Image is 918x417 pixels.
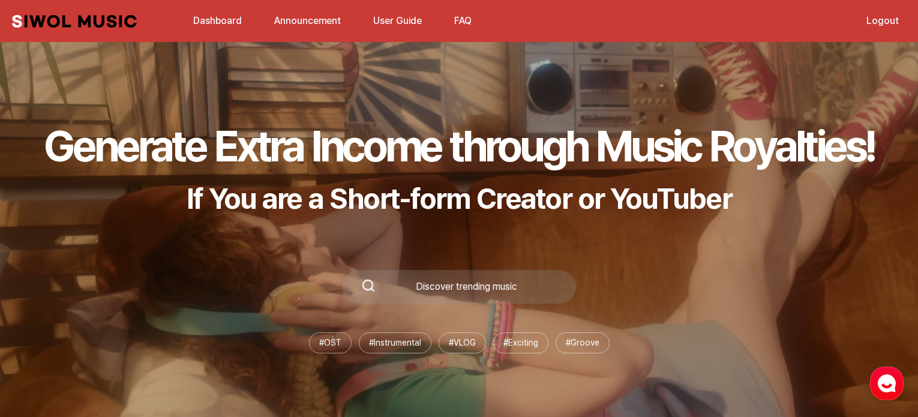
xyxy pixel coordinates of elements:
[439,332,486,353] li: # VLOG
[859,8,906,34] a: Logout
[186,8,249,34] a: Dashboard
[309,332,352,353] li: # OST
[44,120,874,172] h1: Generate Extra Income through Music Royalties!
[493,332,548,353] li: # Exciting
[447,7,479,35] button: FAQ
[44,181,874,216] p: If You are a Short-form Creator or YouTuber
[359,332,431,353] li: # Instrumental
[366,8,429,34] a: User Guide
[376,282,557,292] div: Discover trending music
[267,8,348,34] a: Announcement
[556,332,610,353] li: # Groove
